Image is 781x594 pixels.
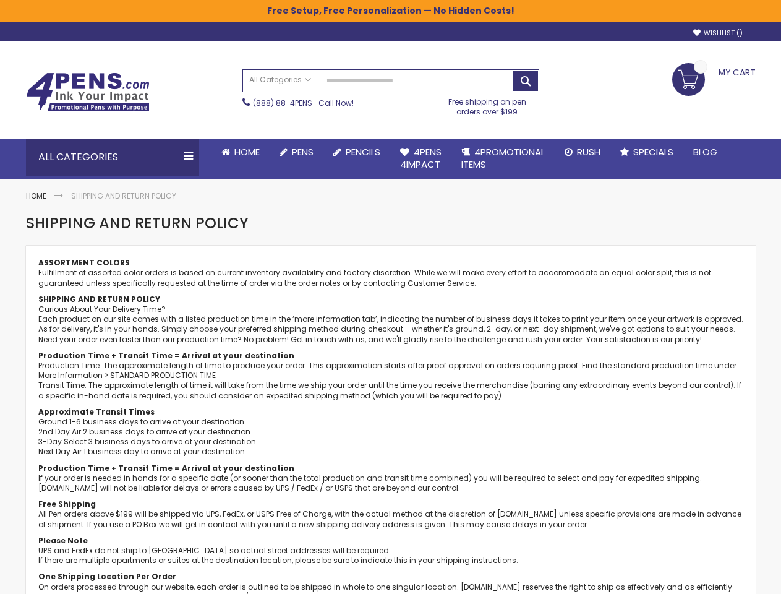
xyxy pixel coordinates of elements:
[435,92,539,117] div: Free shipping on pen orders over $199
[683,139,727,166] a: Blog
[38,407,743,457] p: Ground 1-6 business days to arrive at your destination. 2nd Day Air 2 business days to arrive at ...
[38,268,743,288] p: Fulfillment of assorted color orders is based on current inventory availability and factory discr...
[292,145,314,158] span: Pens
[610,139,683,166] a: Specials
[577,145,600,158] span: Rush
[38,294,160,304] b: SHIPPING AND RETURN POLICY
[26,213,249,233] span: Shipping and Return Policy
[451,139,555,179] a: 4PROMOTIONALITEMS
[400,145,442,171] span: 4Pens 4impact
[390,139,451,179] a: 4Pens4impact
[38,463,294,473] b: Production Time + Transit Time = Arrival at your destination
[38,304,743,345] p: Curious About Your Delivery Time? Each product on our site comes with a listed production time in...
[26,191,46,201] a: Home
[71,191,176,201] strong: Shipping and Return Policy
[234,145,260,158] span: Home
[253,98,312,108] a: (888) 88-4PENS
[346,145,380,158] span: Pencils
[253,98,354,108] span: - Call Now!
[693,145,717,158] span: Blog
[693,28,743,38] a: Wishlist
[38,407,155,417] b: Approximate Transit Times
[243,70,317,90] a: All Categories
[38,351,743,401] p: Production Time: The approximate length of time to produce your order. This approximation starts ...
[38,536,743,566] p: UPS and FedEx do not ship to [GEOGRAPHIC_DATA] so actual street addresses will be required. If th...
[270,139,323,166] a: Pens
[38,571,176,582] b: One Shipping Location Per Order
[323,139,390,166] a: Pencils
[461,145,545,171] span: 4PROMOTIONAL ITEMS
[26,139,199,176] div: All Categories
[38,350,294,361] b: Production Time + Transit Time = Arrival at your destination
[555,139,610,166] a: Rush
[633,145,673,158] span: Specials
[38,499,743,530] p: All Pen orders above $199 will be shipped via UPS, FedEx, or USPS Free of Charge, with the actual...
[38,499,96,509] b: Free Shipping
[249,75,311,85] span: All Categories
[211,139,270,166] a: Home
[38,257,130,268] b: ASSORTMENT COLORS
[38,463,743,494] p: If your order is needed in hands for a specific date (or sooner than the total production and tra...
[26,72,150,112] img: 4Pens Custom Pens and Promotional Products
[38,535,88,546] b: Please Note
